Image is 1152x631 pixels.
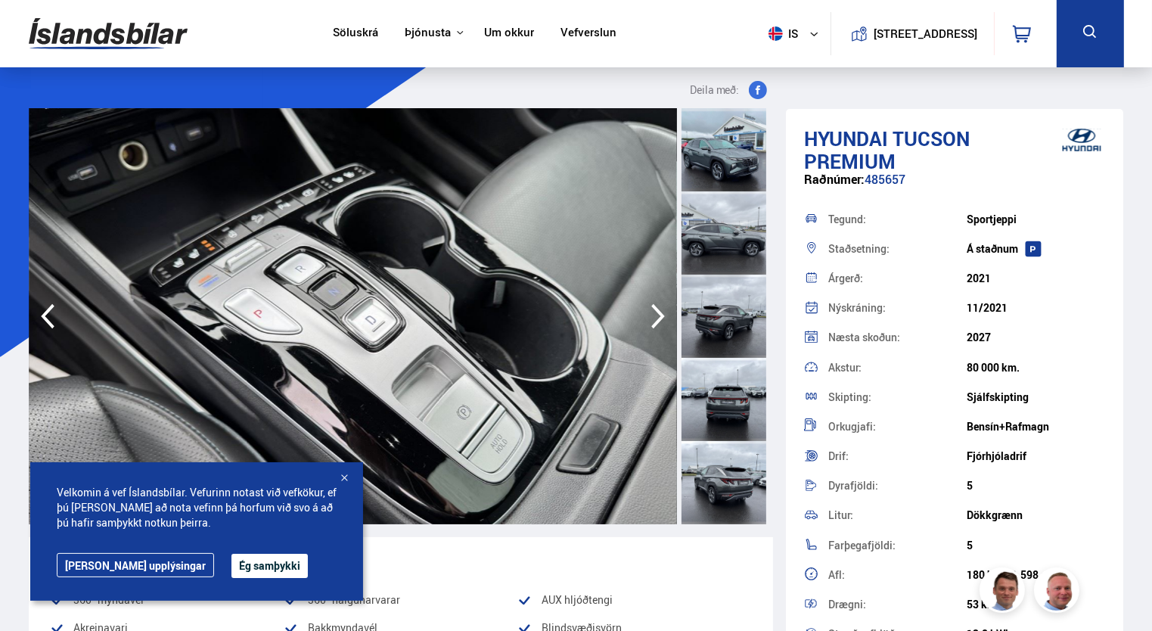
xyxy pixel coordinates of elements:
[828,510,967,521] div: Litur:
[828,362,967,373] div: Akstur:
[967,598,1105,611] div: 53 km
[967,421,1105,433] div: Bensín+Rafmagn
[967,391,1105,403] div: Sjálfskipting
[405,26,451,40] button: Þjónusta
[967,243,1105,255] div: Á staðnum
[828,303,967,313] div: Nýskráning:
[828,451,967,462] div: Drif:
[828,480,967,491] div: Dyrafjöldi:
[762,11,831,56] button: is
[967,569,1105,581] div: 180 hö. / 1.598 cc.
[804,125,970,175] span: Tucson PREMIUM
[828,421,967,432] div: Orkugjafi:
[828,599,967,610] div: Drægni:
[29,108,677,524] img: 3361949.jpeg
[828,214,967,225] div: Tegund:
[967,331,1105,343] div: 2027
[982,570,1027,615] img: FbJEzSuNWCJXmdc-.webp
[804,171,865,188] span: Raðnúmer:
[967,362,1105,374] div: 80 000 km.
[828,332,967,343] div: Næsta skoðun:
[484,26,534,42] a: Um okkur
[828,540,967,551] div: Farþegafjöldi:
[967,539,1105,552] div: 5
[50,549,752,572] div: Vinsæll búnaður
[1036,570,1082,615] img: siFngHWaQ9KaOqBr.png
[284,591,517,609] li: 360° nálgunarvarar
[804,173,1106,202] div: 485657
[828,570,967,580] div: Afl:
[967,302,1105,314] div: 11/2021
[29,9,188,58] img: G0Ugv5HjCgRt.svg
[517,591,751,609] li: AUX hljóðtengi
[57,485,337,530] span: Velkomin á vef Íslandsbílar. Vefurinn notast við vefkökur, ef þú [PERSON_NAME] að nota vefinn þá ...
[967,450,1105,462] div: Fjórhjóladrif
[231,554,308,578] button: Ég samþykki
[967,509,1105,521] div: Dökkgrænn
[762,26,800,41] span: is
[560,26,616,42] a: Vefverslun
[804,125,888,152] span: Hyundai
[967,480,1105,492] div: 5
[12,6,57,51] button: Open LiveChat chat widget
[57,553,214,577] a: [PERSON_NAME] upplýsingar
[880,27,972,40] button: [STREET_ADDRESS]
[839,12,986,55] a: [STREET_ADDRESS]
[828,244,967,254] div: Staðsetning:
[828,273,967,284] div: Árgerð:
[690,81,740,99] span: Deila með:
[684,81,773,99] button: Deila með:
[828,392,967,403] div: Skipting:
[967,272,1105,284] div: 2021
[967,213,1105,225] div: Sportjeppi
[769,26,783,41] img: svg+xml;base64,PHN2ZyB4bWxucz0iaHR0cDovL3d3dy53My5vcmcvMjAwMC9zdmciIHdpZHRoPSI1MTIiIGhlaWdodD0iNT...
[333,26,378,42] a: Söluskrá
[1051,117,1112,163] img: brand logo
